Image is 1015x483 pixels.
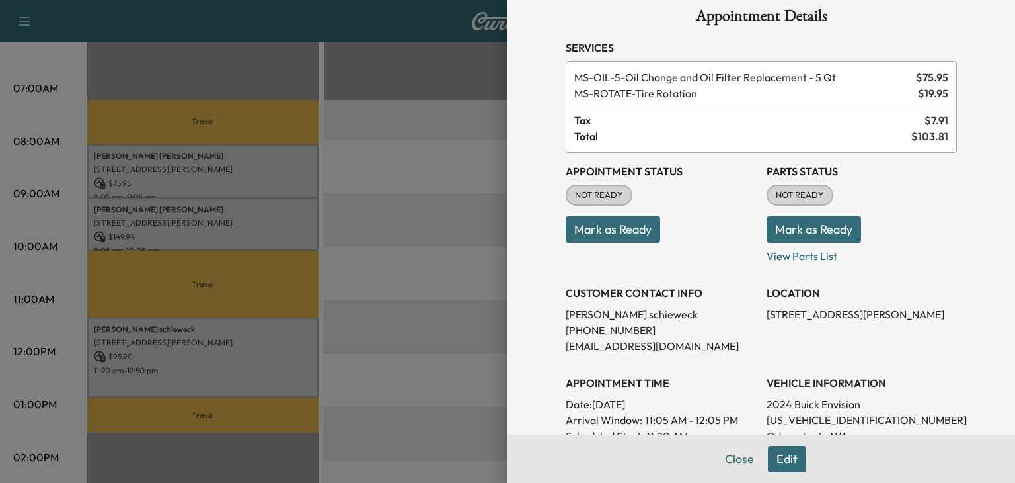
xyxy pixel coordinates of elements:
span: $ 103.81 [911,128,948,144]
h1: Appointment Details [566,8,957,29]
h3: APPOINTMENT TIME [566,375,756,391]
p: View Parts List [767,243,957,264]
button: Mark as Ready [566,216,660,243]
span: Oil Change and Oil Filter Replacement - 5 Qt [574,69,911,85]
p: Odometer In: N/A [767,428,957,444]
p: [STREET_ADDRESS][PERSON_NAME] [767,306,957,322]
h3: LOCATION [767,285,957,301]
span: NOT READY [567,189,631,202]
p: [PHONE_NUMBER] [566,322,756,338]
p: 2024 Buick Envision [767,396,957,412]
p: [PERSON_NAME] schieweck [566,306,756,322]
p: Date: [DATE] [566,396,756,412]
button: Edit [768,446,806,472]
h3: Parts Status [767,163,957,179]
span: Total [574,128,911,144]
span: NOT READY [768,189,832,202]
h3: Services [566,40,957,56]
span: Tax [574,112,924,128]
h3: Appointment Status [566,163,756,179]
button: Mark as Ready [767,216,861,243]
p: Arrival Window: [566,412,756,428]
span: Tire Rotation [574,85,913,101]
p: 11:20 AM [646,428,688,444]
span: $ 19.95 [918,85,948,101]
h3: VEHICLE INFORMATION [767,375,957,391]
span: 11:05 AM - 12:05 PM [645,412,738,428]
p: [US_VEHICLE_IDENTIFICATION_NUMBER] [767,412,957,428]
p: Scheduled Start: [566,428,644,444]
span: $ 75.95 [916,69,948,85]
h3: CUSTOMER CONTACT INFO [566,285,756,301]
button: Close [716,446,763,472]
span: $ 7.91 [924,112,948,128]
p: [EMAIL_ADDRESS][DOMAIN_NAME] [566,338,756,354]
